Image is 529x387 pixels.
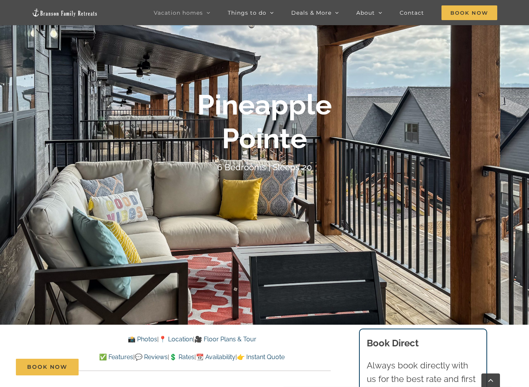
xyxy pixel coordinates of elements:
[441,5,497,20] span: Book Now
[16,359,79,375] a: Book Now
[237,353,285,361] a: 👉 Instant Quote
[169,353,194,361] a: 💲 Rates
[217,162,312,172] h4: 6 Bedrooms | Sleeps 20
[197,88,332,154] b: Pineapple Pointe
[228,10,266,15] span: Things to do
[27,364,67,370] span: Book Now
[32,8,98,17] img: Branson Family Retreats Logo
[194,336,256,343] a: 🎥 Floor Plans & Tour
[367,337,419,349] b: Book Direct
[291,10,331,15] span: Deals & More
[128,336,157,343] a: 📸 Photos
[135,353,168,361] a: 💬 Reviews
[99,353,133,361] a: ✅ Features
[159,336,193,343] a: 📍 Location
[196,353,235,361] a: 📆 Availability
[356,10,375,15] span: About
[53,352,331,362] p: | | | |
[154,10,203,15] span: Vacation homes
[53,334,331,344] p: | |
[400,10,424,15] span: Contact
